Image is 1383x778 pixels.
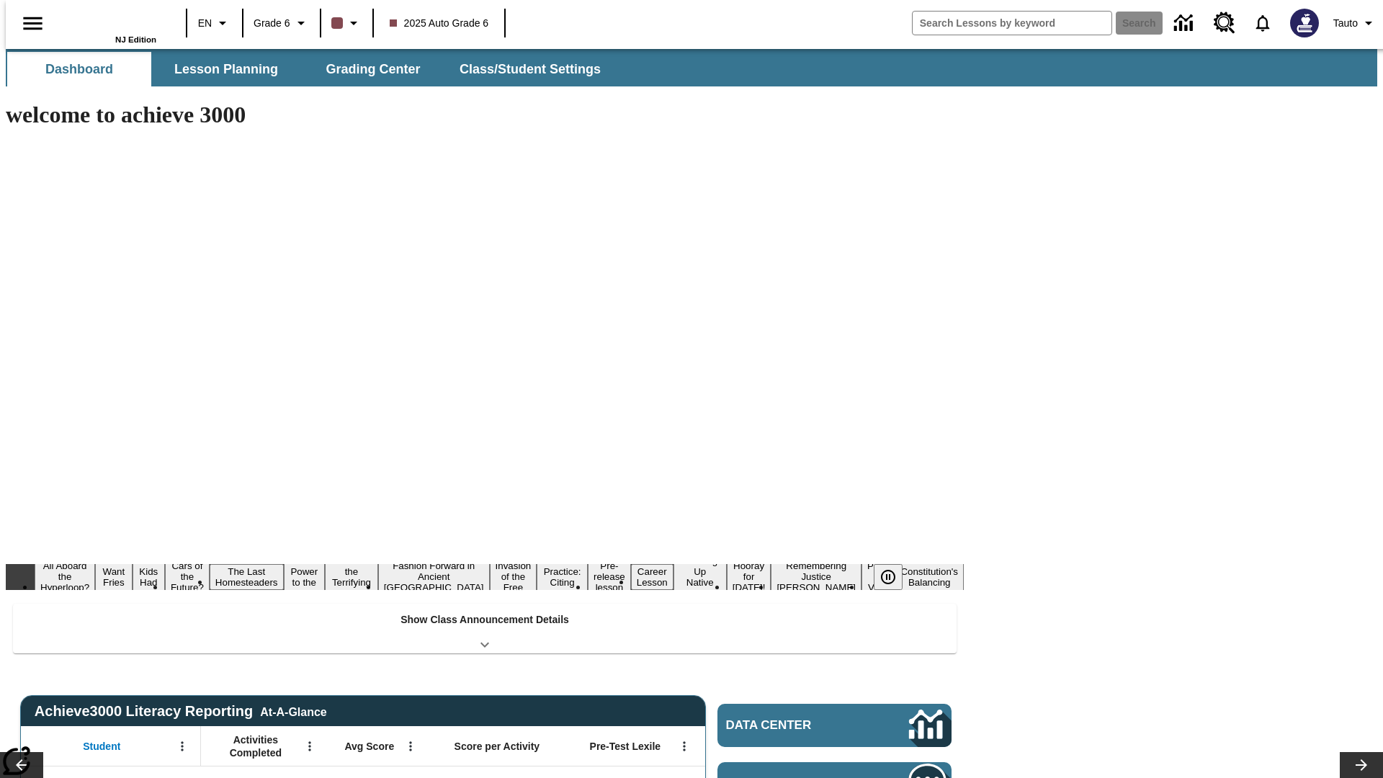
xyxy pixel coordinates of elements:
input: search field [913,12,1111,35]
span: Grading Center [326,61,420,78]
button: Class/Student Settings [448,52,612,86]
button: Open side menu [12,2,54,45]
button: Slide 14 Hooray for Constitution Day! [727,558,771,595]
span: Dashboard [45,61,113,78]
a: Home [63,6,156,35]
span: Grade 6 [254,16,290,31]
span: Pre-Test Lexile [590,740,661,753]
span: Class/Student Settings [460,61,601,78]
span: Lesson Planning [174,61,278,78]
div: Pause [874,564,917,590]
button: Slide 11 Pre-release lesson [588,558,631,595]
button: Slide 3 Dirty Jobs Kids Had To Do [133,542,165,612]
button: Slide 15 Remembering Justice O'Connor [771,558,861,595]
button: Slide 16 Point of View [861,558,895,595]
button: Open Menu [673,735,695,757]
div: Show Class Announcement Details [13,604,957,653]
button: Slide 9 The Invasion of the Free CD [490,547,537,606]
span: Activities Completed [208,733,303,759]
button: Pause [874,564,903,590]
h1: welcome to achieve 3000 [6,102,964,128]
button: Class color is dark brown. Change class color [326,10,368,36]
button: Open Menu [400,735,421,757]
span: EN [198,16,212,31]
span: Achieve3000 Literacy Reporting [35,703,327,720]
a: Data Center [717,704,952,747]
a: Notifications [1244,4,1281,42]
button: Slide 17 The Constitution's Balancing Act [895,553,964,601]
button: Slide 2 Do You Want Fries With That? [95,542,132,612]
button: Select a new avatar [1281,4,1328,42]
span: 2025 Auto Grade 6 [390,16,489,31]
button: Slide 7 Attack of the Terrifying Tomatoes [325,553,378,601]
button: Lesson carousel, Next [1340,752,1383,778]
button: Lesson Planning [154,52,298,86]
button: Slide 13 Cooking Up Native Traditions [673,553,727,601]
button: Slide 10 Mixed Practice: Citing Evidence [537,553,588,601]
button: Dashboard [7,52,151,86]
span: Score per Activity [455,740,540,753]
span: Avg Score [344,740,394,753]
span: Tauto [1333,16,1358,31]
img: Avatar [1290,9,1319,37]
span: Student [83,740,120,753]
button: Slide 4 Cars of the Future? [165,558,210,595]
button: Slide 1 All Aboard the Hyperloop? [35,558,95,595]
button: Grade: Grade 6, Select a grade [248,10,315,36]
a: Resource Center, Will open in new tab [1205,4,1244,43]
span: Data Center [726,718,861,733]
button: Open Menu [171,735,193,757]
button: Open Menu [299,735,321,757]
button: Slide 8 Fashion Forward in Ancient Rome [378,558,490,595]
button: Slide 6 Solar Power to the People [284,553,326,601]
div: SubNavbar [6,52,614,86]
a: Data Center [1165,4,1205,43]
button: Grading Center [301,52,445,86]
button: Slide 5 The Last Homesteaders [210,564,284,590]
span: NJ Edition [115,35,156,44]
button: Slide 12 Career Lesson [631,564,673,590]
div: At-A-Glance [260,703,326,719]
div: SubNavbar [6,49,1377,86]
button: Profile/Settings [1328,10,1383,36]
p: Show Class Announcement Details [400,612,569,627]
button: Language: EN, Select a language [192,10,238,36]
div: Home [63,5,156,44]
